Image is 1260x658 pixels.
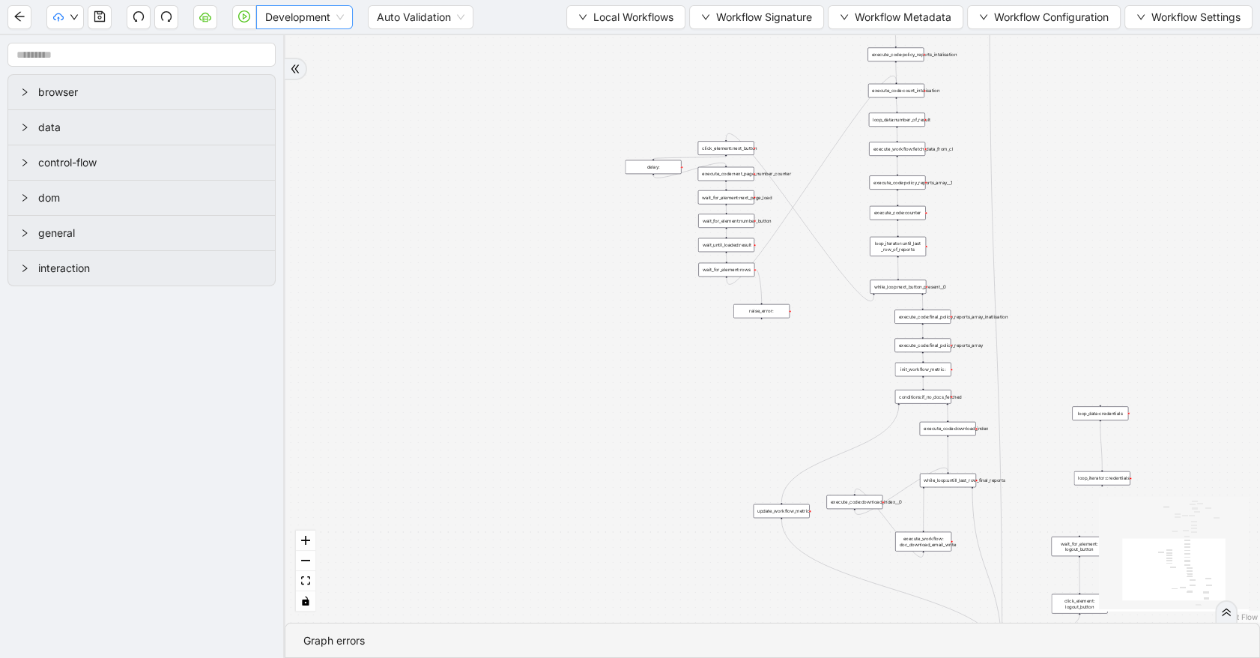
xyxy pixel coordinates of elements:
[1151,9,1241,25] span: Workflow Settings
[698,214,754,228] div: wait_for_element:number_button
[894,338,951,352] div: execute_code:final_policy_reports_array
[698,263,754,277] div: wait_for_element:rows
[1136,13,1145,22] span: down
[979,13,988,22] span: down
[290,64,300,74] span: double-right
[20,158,29,167] span: right
[1124,5,1253,29] button: downWorkflow Settings
[698,190,754,205] div: wait_for_element:next_page_load
[653,163,726,178] g: Edge from delay: to execute_code:next_page_number_counter
[578,13,587,22] span: down
[70,13,79,22] span: down
[698,167,754,181] div: execute_code:next_page_number_counter
[895,363,951,376] div: init_workflow_metric:
[303,633,1241,649] div: Graph errors
[296,571,315,591] button: fit view
[238,10,250,22] span: play-circle
[840,13,849,22] span: down
[698,238,754,253] div: wait_until_loaded:result
[20,229,29,238] span: right
[894,310,951,324] div: execute_code:final_policy_reports_array_inatlisation
[1072,406,1128,420] div: loop_data:credentials
[46,5,84,29] button: cloud-uploaddown
[20,193,29,202] span: right
[1052,594,1108,614] div: click_element: logout_button
[920,422,976,436] div: execute_code:download_index
[53,12,64,22] span: cloud-upload
[869,142,925,156] div: execute_workflow:fetch_data_from_cl
[698,141,754,155] div: click_element:next_button
[826,495,882,510] div: execute_code:download_index__0
[1221,607,1232,618] span: double-right
[895,390,951,404] div: conditions:if_no_docs_fetched
[701,13,710,22] span: down
[94,10,106,22] span: save
[994,9,1109,25] span: Workflow Configuration
[232,5,256,29] button: play-circle
[20,264,29,273] span: right
[895,532,951,552] div: execute_workflow: doc_download_email_write
[727,76,897,284] g: Edge from wait_for_element:rows to execute_code:count_intalisation
[38,84,263,100] span: browser
[127,5,151,29] button: undo
[626,160,682,175] div: delay:
[869,175,925,190] div: execute_code:policy_reports_array__1
[38,260,263,277] span: interaction
[855,9,951,25] span: Workflow Metadata
[296,551,315,571] button: zoom out
[869,112,925,127] div: loop_data:number_of_result
[967,5,1121,29] button: downWorkflow Configuration
[1051,537,1107,556] div: wait_for_element: logout_button
[133,10,145,22] span: undo
[296,531,315,551] button: zoom in
[870,206,926,220] div: execute_code:counter
[38,225,263,241] span: general
[870,280,926,294] div: while_loop:next_button_present__0
[896,99,897,112] g: Edge from execute_code:count_intalisation to loop_data:number_of_result
[896,63,897,82] g: Edge from execute_code:policy_reports_intalisation to execute_code:count_intalisation
[716,9,812,25] span: Workflow Signature
[920,474,976,488] div: while_loop:untill_last_row_final_reports
[754,504,810,519] div: update_workflow_metric:
[1097,491,1107,501] span: plus-circle
[13,10,25,22] span: arrow-left
[8,251,275,286] div: interaction
[870,237,926,256] div: loop_iterator:until_last _row_of_reports
[8,110,275,145] div: data
[38,190,263,206] span: dom
[8,216,275,250] div: general
[160,10,172,22] span: redo
[20,123,29,132] span: right
[265,6,344,28] span: Development
[566,5,685,29] button: downLocal Workflows
[8,145,275,180] div: control-flow
[593,9,673,25] span: Local Workflows
[193,5,217,29] button: cloud-server
[653,157,726,159] g: Edge from click_element:next_button to delay:
[88,5,112,29] button: save
[1074,471,1130,486] div: loop_iterator:credentials
[1100,421,1102,469] g: Edge from loop_data:credentials to loop_iterator:credentials
[8,75,275,109] div: browser
[757,324,766,333] span: plus-circle
[756,270,761,303] g: Edge from wait_for_element:rows to raise_error:
[154,5,178,29] button: redo
[20,88,29,97] span: right
[38,119,263,136] span: data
